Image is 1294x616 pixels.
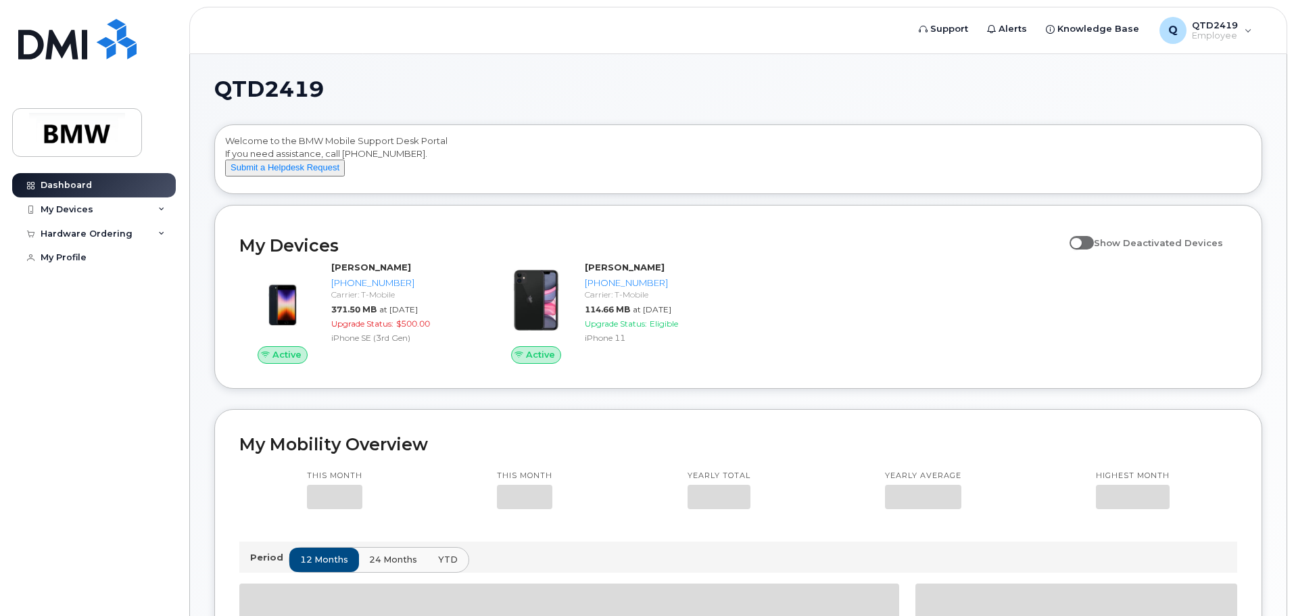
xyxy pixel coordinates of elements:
span: QTD2419 [214,79,324,99]
p: Period [250,551,289,564]
strong: [PERSON_NAME] [331,262,411,273]
div: iPhone SE (3rd Gen) [331,332,471,343]
span: Active [526,348,555,361]
span: Upgrade Status: [585,318,647,329]
p: Yearly average [885,471,961,481]
p: This month [307,471,362,481]
div: [PHONE_NUMBER] [331,277,471,289]
input: Show Deactivated Devices [1070,230,1080,241]
h2: My Devices [239,235,1063,256]
span: Show Deactivated Devices [1094,237,1223,248]
span: YTD [438,553,458,566]
span: Upgrade Status: [331,318,393,329]
div: Carrier: T-Mobile [585,289,725,300]
a: Submit a Helpdesk Request [225,162,345,172]
p: Highest month [1096,471,1170,481]
img: iPhone_11.jpg [504,268,569,333]
div: Welcome to the BMW Mobile Support Desk Portal If you need assistance, call [PHONE_NUMBER]. [225,135,1251,189]
button: Submit a Helpdesk Request [225,160,345,176]
span: $500.00 [396,318,430,329]
a: Active[PERSON_NAME][PHONE_NUMBER]Carrier: T-Mobile114.66 MBat [DATE]Upgrade Status:EligibleiPhone 11 [493,261,730,364]
p: This month [497,471,552,481]
img: image20231002-3703462-1angbar.jpeg [250,268,315,333]
span: at [DATE] [379,304,418,314]
span: 371.50 MB [331,304,377,314]
span: 24 months [369,553,417,566]
span: Eligible [650,318,678,329]
span: at [DATE] [633,304,671,314]
strong: [PERSON_NAME] [585,262,665,273]
div: Carrier: T-Mobile [331,289,471,300]
span: 114.66 MB [585,304,630,314]
div: [PHONE_NUMBER] [585,277,725,289]
span: Active [272,348,302,361]
a: Active[PERSON_NAME][PHONE_NUMBER]Carrier: T-Mobile371.50 MBat [DATE]Upgrade Status:$500.00iPhone ... [239,261,477,364]
h2: My Mobility Overview [239,434,1237,454]
p: Yearly total [688,471,750,481]
div: iPhone 11 [585,332,725,343]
